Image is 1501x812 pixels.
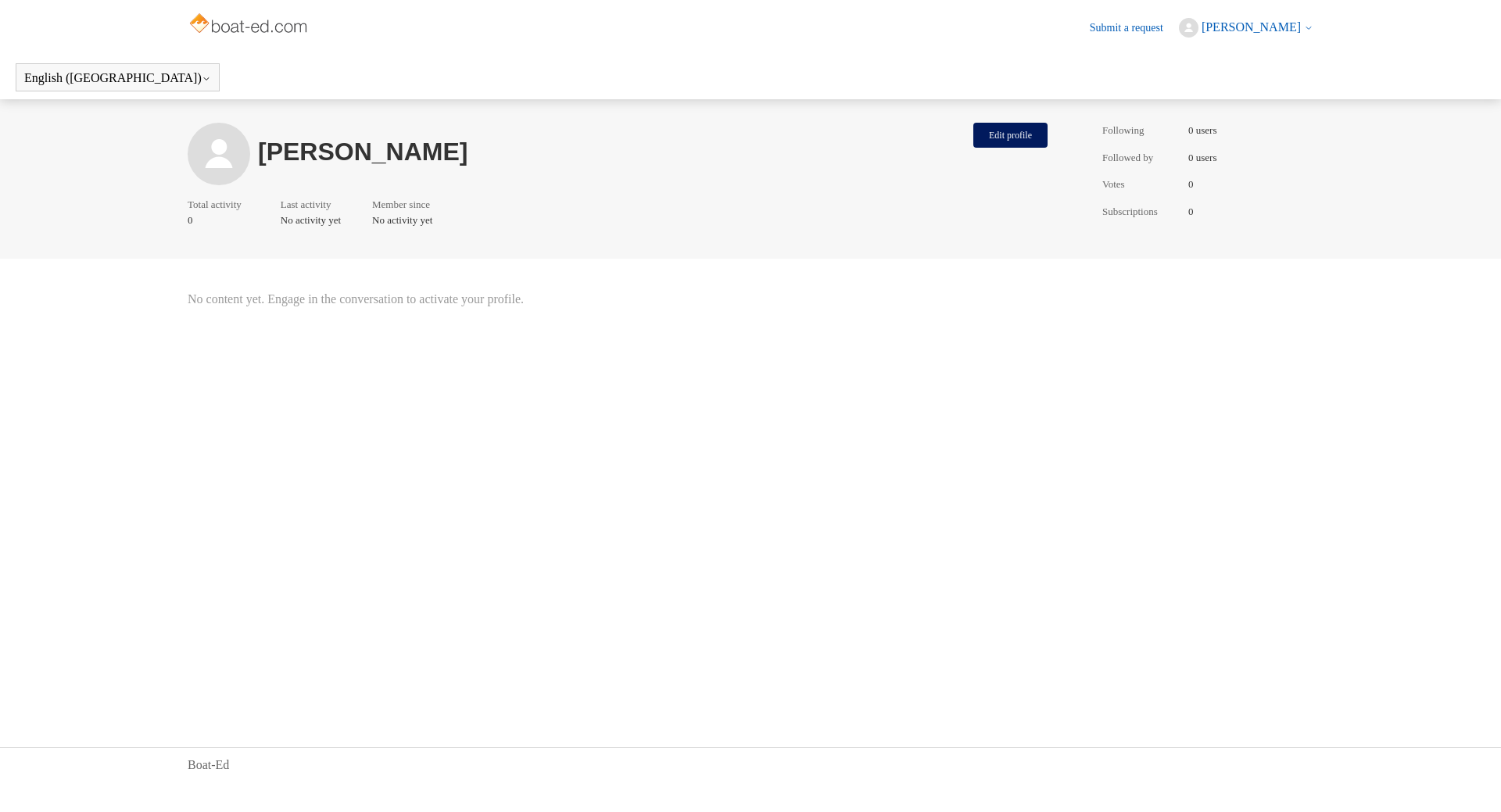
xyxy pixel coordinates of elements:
[1179,18,1313,38] button: [PERSON_NAME]
[188,213,249,228] span: 0
[1090,20,1179,36] a: Submit a request
[1102,123,1180,138] span: Following
[188,756,229,774] a: Boat-Ed
[281,213,341,228] span: No activity yet
[258,142,965,162] h1: [PERSON_NAME]
[973,123,1048,148] button: Edit profile
[188,9,312,41] img: Boat-Ed Help Center home page
[1449,760,1489,800] div: Live chat
[1188,204,1194,220] span: 0
[1188,150,1216,166] span: 0 users
[1202,20,1301,34] span: [PERSON_NAME]
[281,197,333,213] span: Last activity
[1188,123,1216,138] span: 0 users
[1188,177,1194,192] span: 0
[1102,150,1180,166] span: Followed by
[1102,177,1180,192] span: Votes
[188,290,1055,309] span: No content yet. Engage in the conversation to activate your profile.
[1102,204,1180,220] span: Subscriptions
[24,71,211,85] button: English ([GEOGRAPHIC_DATA])
[372,213,438,228] span: No activity yet
[188,197,242,213] span: Total activity
[372,197,430,213] span: Member since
